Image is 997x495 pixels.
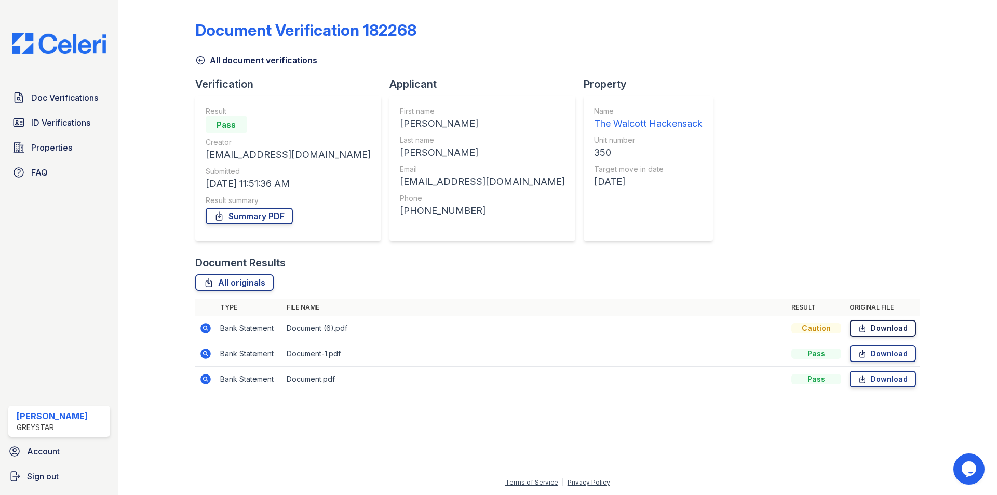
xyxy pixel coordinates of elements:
[8,87,110,108] a: Doc Verifications
[791,374,841,384] div: Pass
[195,21,416,39] div: Document Verification 182268
[4,466,114,487] a: Sign out
[31,116,90,129] span: ID Verifications
[562,478,564,486] div: |
[791,323,841,333] div: Caution
[31,166,48,179] span: FAQ
[27,470,59,483] span: Sign out
[953,453,987,485] iframe: chat widget
[850,371,916,387] a: Download
[787,299,845,316] th: Result
[400,204,565,218] div: [PHONE_NUMBER]
[206,208,293,224] a: Summary PDF
[505,478,558,486] a: Terms of Service
[282,316,787,341] td: Document (6).pdf
[400,175,565,189] div: [EMAIL_ADDRESS][DOMAIN_NAME]
[845,299,920,316] th: Original file
[216,299,282,316] th: Type
[195,256,286,270] div: Document Results
[216,341,282,367] td: Bank Statement
[206,166,371,177] div: Submitted
[400,193,565,204] div: Phone
[400,116,565,131] div: [PERSON_NAME]
[17,422,88,433] div: Greystar
[27,445,60,458] span: Account
[282,341,787,367] td: Document-1.pdf
[389,77,584,91] div: Applicant
[206,195,371,206] div: Result summary
[8,112,110,133] a: ID Verifications
[195,274,274,291] a: All originals
[568,478,610,486] a: Privacy Policy
[8,162,110,183] a: FAQ
[206,106,371,116] div: Result
[8,137,110,158] a: Properties
[4,33,114,54] img: CE_Logo_Blue-a8612792a0a2168367f1c8372b55b34899dd931a85d93a1a3d3e32e68fde9ad4.png
[195,77,389,91] div: Verification
[400,135,565,145] div: Last name
[282,367,787,392] td: Document.pdf
[216,316,282,341] td: Bank Statement
[850,320,916,337] a: Download
[206,148,371,162] div: [EMAIL_ADDRESS][DOMAIN_NAME]
[400,164,565,175] div: Email
[31,141,72,154] span: Properties
[31,91,98,104] span: Doc Verifications
[594,106,703,116] div: Name
[584,77,721,91] div: Property
[594,106,703,131] a: Name The Walcott Hackensack
[206,177,371,191] div: [DATE] 11:51:36 AM
[4,441,114,462] a: Account
[195,54,317,66] a: All document verifications
[206,137,371,148] div: Creator
[791,349,841,359] div: Pass
[206,116,247,133] div: Pass
[17,410,88,422] div: [PERSON_NAME]
[400,145,565,160] div: [PERSON_NAME]
[594,175,703,189] div: [DATE]
[594,116,703,131] div: The Walcott Hackensack
[282,299,787,316] th: File name
[216,367,282,392] td: Bank Statement
[400,106,565,116] div: First name
[594,164,703,175] div: Target move in date
[594,145,703,160] div: 350
[594,135,703,145] div: Unit number
[850,345,916,362] a: Download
